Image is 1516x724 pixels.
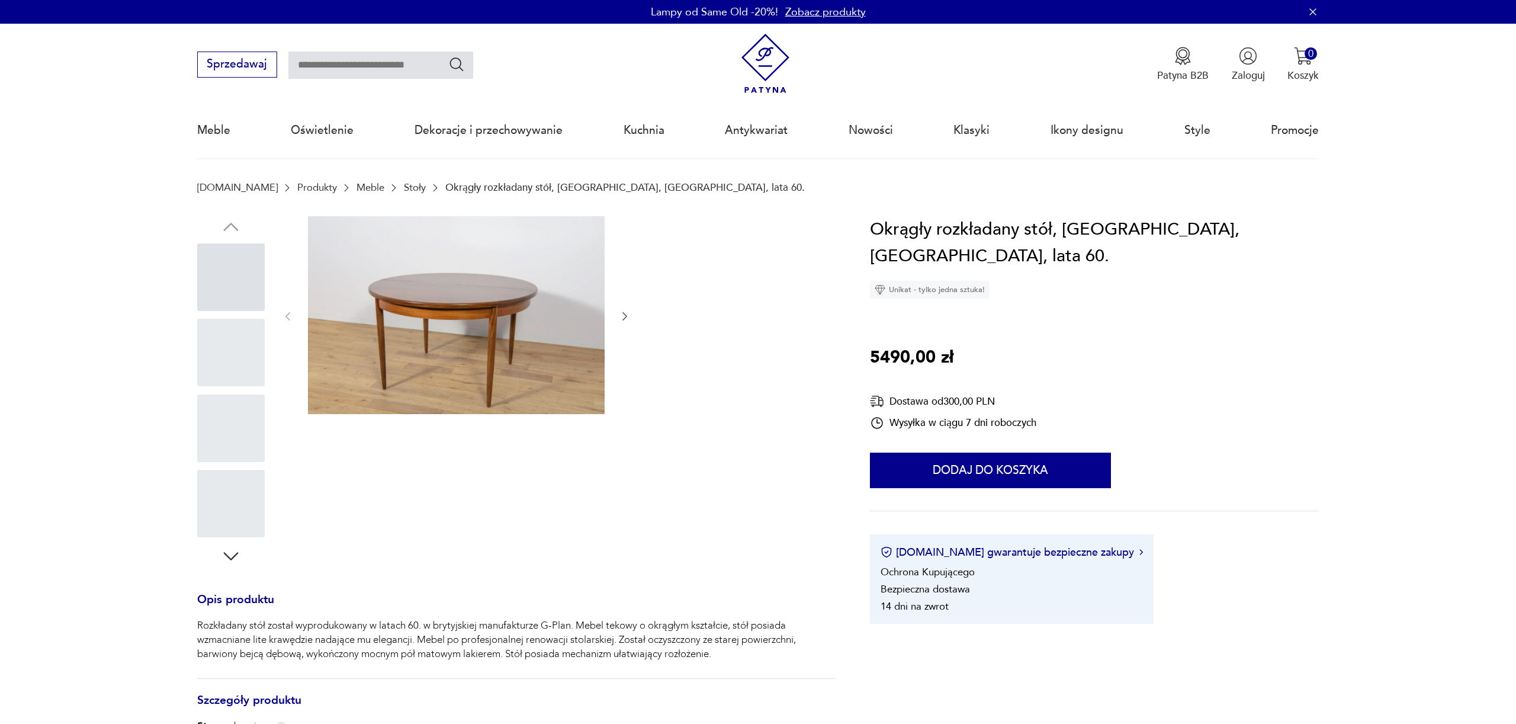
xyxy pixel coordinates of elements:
p: 5490,00 zł [870,344,953,371]
li: Bezpieczna dostawa [881,582,970,596]
a: Ikony designu [1051,103,1123,158]
a: Meble [356,182,384,193]
img: Ikona diamentu [875,284,885,295]
a: Promocje [1271,103,1319,158]
button: Szukaj [448,56,465,73]
p: Rozkładany stół został wyprodukowany w latach 60. w brytyjskiej manufakturze G-Plan. Mebel tekowy... [197,619,836,661]
a: Zobacz produkty [785,5,866,20]
a: Dekoracje i przechowywanie [415,103,563,158]
button: Sprzedawaj [197,52,277,78]
button: 0Koszyk [1287,47,1319,82]
div: Wysyłka w ciągu 7 dni roboczych [870,416,1036,430]
div: Dostawa od 300,00 PLN [870,394,1036,409]
a: Stoły [404,182,426,193]
button: Patyna B2B [1157,47,1209,82]
a: Produkty [297,182,337,193]
h3: Opis produktu [197,595,836,619]
div: Unikat - tylko jedna sztuka! [870,281,990,299]
p: Lampy od Same Old -20%! [651,5,778,20]
li: 14 dni na zwrot [881,600,949,613]
h3: Szczegóły produktu [197,696,836,720]
img: Ikona medalu [1174,47,1192,65]
p: Zaloguj [1232,69,1265,82]
a: Nowości [849,103,893,158]
a: Meble [197,103,230,158]
a: [DOMAIN_NAME] [197,182,278,193]
img: Ikonka użytkownika [1239,47,1257,65]
button: Zaloguj [1232,47,1265,82]
img: Ikona koszyka [1294,47,1312,65]
div: 0 [1305,47,1317,60]
p: Patyna B2B [1157,69,1209,82]
li: Ochrona Kupującego [881,565,975,579]
p: Okrągły rozkładany stół, [GEOGRAPHIC_DATA], [GEOGRAPHIC_DATA], lata 60. [445,182,805,193]
img: Zdjęcie produktu Okrągły rozkładany stół, G-Plan, Wielka Brytania, lata 60. [308,216,605,414]
a: Sprzedawaj [197,60,277,70]
a: Klasyki [953,103,990,158]
a: Style [1184,103,1210,158]
button: Dodaj do koszyka [870,453,1111,488]
a: Antykwariat [725,103,788,158]
img: Ikona dostawy [870,394,884,409]
a: Oświetlenie [291,103,354,158]
img: Patyna - sklep z meblami i dekoracjami vintage [735,34,795,94]
p: Koszyk [1287,69,1319,82]
img: Ikona certyfikatu [881,546,892,558]
a: Kuchnia [624,103,664,158]
a: Ikona medaluPatyna B2B [1157,47,1209,82]
button: [DOMAIN_NAME] gwarantuje bezpieczne zakupy [881,545,1143,560]
img: Ikona strzałki w prawo [1139,549,1143,555]
h1: Okrągły rozkładany stół, [GEOGRAPHIC_DATA], [GEOGRAPHIC_DATA], lata 60. [870,216,1319,270]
